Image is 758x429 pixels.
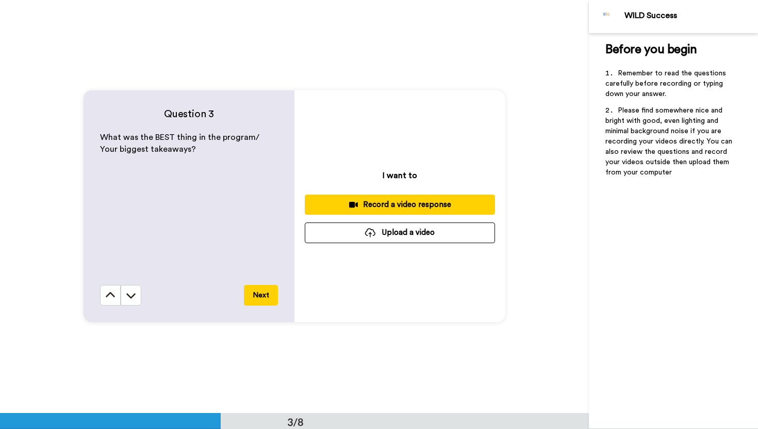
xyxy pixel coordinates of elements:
[313,199,487,210] div: Record a video response
[624,11,757,21] div: WILD Success
[595,4,619,29] img: Profile Image
[100,107,278,121] h4: Question 3
[244,285,278,306] button: Next
[305,223,495,243] button: Upload a video
[605,43,697,56] span: Before you begin
[605,107,734,176] span: Please find somewhere nice and bright with good, even lighting and minimal background noise if yo...
[271,415,320,429] div: 3/8
[605,70,728,98] span: Remember to read the questions carefully before recording or typing down your answer.
[100,133,261,153] span: What was the BEST thing in the program/ Your biggest takeaways?
[305,195,495,215] button: Record a video response
[383,169,417,182] p: I want to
